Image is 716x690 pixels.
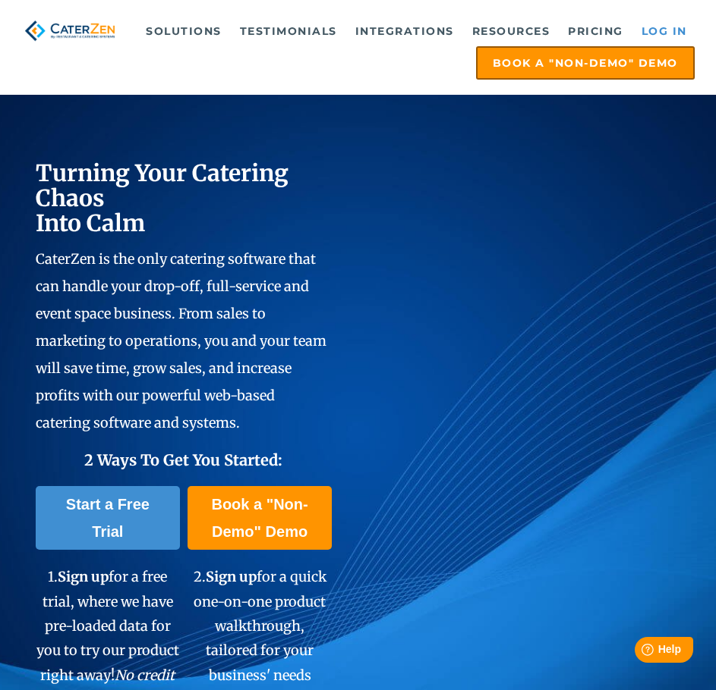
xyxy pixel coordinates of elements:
img: caterzen [21,16,118,45]
a: Start a Free Trial [36,486,179,550]
span: Sign up [206,568,257,585]
span: 2. for a quick one-on-one product walkthrough, tailored for your business' needs [194,568,326,684]
a: Book a "Non-Demo" Demo [476,46,695,80]
a: Testimonials [232,16,345,46]
a: Resources [465,16,558,46]
span: Sign up [58,568,109,585]
span: 2 Ways To Get You Started: [84,450,282,469]
span: CaterZen is the only catering software that can handle your drop-off, full-service and event spac... [36,250,326,431]
a: Solutions [138,16,229,46]
a: Log in [634,16,695,46]
span: Turning Your Catering Chaos Into Calm [36,158,289,237]
a: Pricing [560,16,631,46]
a: Integrations [348,16,462,46]
div: Navigation Menu [137,16,695,80]
a: Book a "Non-Demo" Demo [188,486,331,550]
iframe: Help widget launcher [581,631,699,673]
